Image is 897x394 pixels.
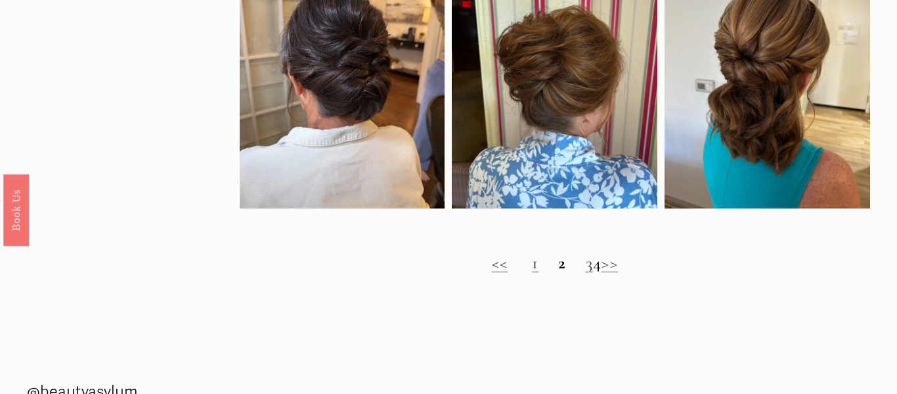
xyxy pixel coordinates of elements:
h2: 4 [240,253,870,273]
a: << [492,252,508,274]
a: 3 [586,252,593,274]
a: 1 [532,252,538,274]
a: >> [602,252,618,274]
a: Book Us [3,174,29,245]
strong: 2 [558,252,566,274]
